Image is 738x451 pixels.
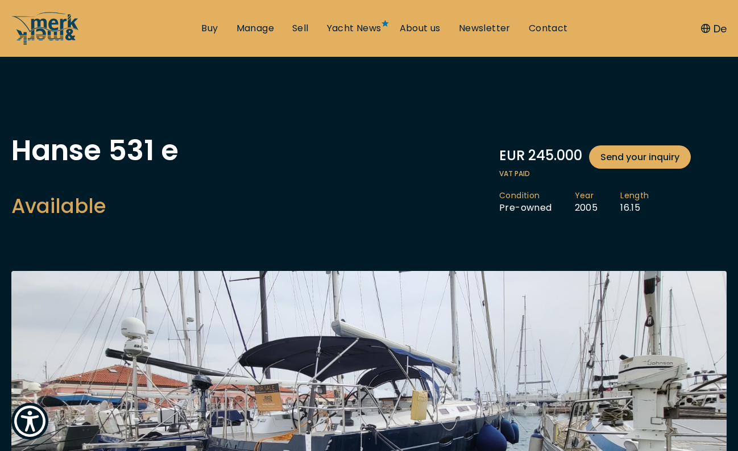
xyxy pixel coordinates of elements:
div: EUR 245.000 [499,145,727,169]
a: Yacht News [327,22,382,35]
span: Year [575,190,598,202]
span: VAT paid [499,169,727,179]
h1: Hanse 531 e [11,136,179,165]
span: Length [620,190,649,202]
a: Sell [292,22,309,35]
li: 16.15 [620,190,671,214]
a: Send your inquiry [589,145,691,169]
a: Contact [529,22,568,35]
h2: Available [11,192,179,220]
li: 2005 [575,190,621,214]
span: Condition [499,190,552,202]
button: De [701,21,727,36]
a: Buy [201,22,218,35]
span: Send your inquiry [600,150,679,164]
button: Show Accessibility Preferences [11,403,48,440]
li: Pre-owned [499,190,575,214]
a: Newsletter [459,22,511,35]
a: Manage [237,22,274,35]
a: / [11,36,80,49]
a: About us [400,22,441,35]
